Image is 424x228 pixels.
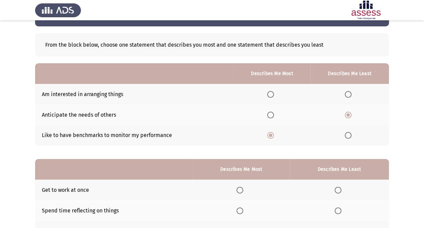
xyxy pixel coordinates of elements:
th: Describes Me Most [234,63,310,84]
mat-radio-group: Select an option [345,111,354,118]
mat-radio-group: Select an option [236,207,246,213]
div: From the block below, choose one statement that describes you most and one statement that describ... [35,33,389,56]
mat-radio-group: Select an option [236,186,246,193]
th: Describes Me Most [193,159,290,180]
td: Spend time reflecting on things [35,200,193,221]
mat-radio-group: Select an option [267,132,277,138]
th: Describes Me Least [290,159,389,180]
mat-radio-group: Select an option [345,132,354,138]
td: Am interested in arranging things [35,84,234,105]
img: Assessment logo of Development Assessment R1 (EN) [343,1,389,20]
mat-radio-group: Select an option [335,207,344,213]
td: Anticipate the needs of others [35,105,234,125]
img: Assess Talent Management logo [35,1,81,20]
mat-radio-group: Select an option [345,91,354,97]
td: Like to have benchmarks to monitor my performance [35,125,234,146]
td: Get to work at once [35,180,193,200]
mat-radio-group: Select an option [335,186,344,193]
th: Describes Me Least [310,63,389,84]
mat-radio-group: Select an option [267,111,277,118]
mat-radio-group: Select an option [267,91,277,97]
